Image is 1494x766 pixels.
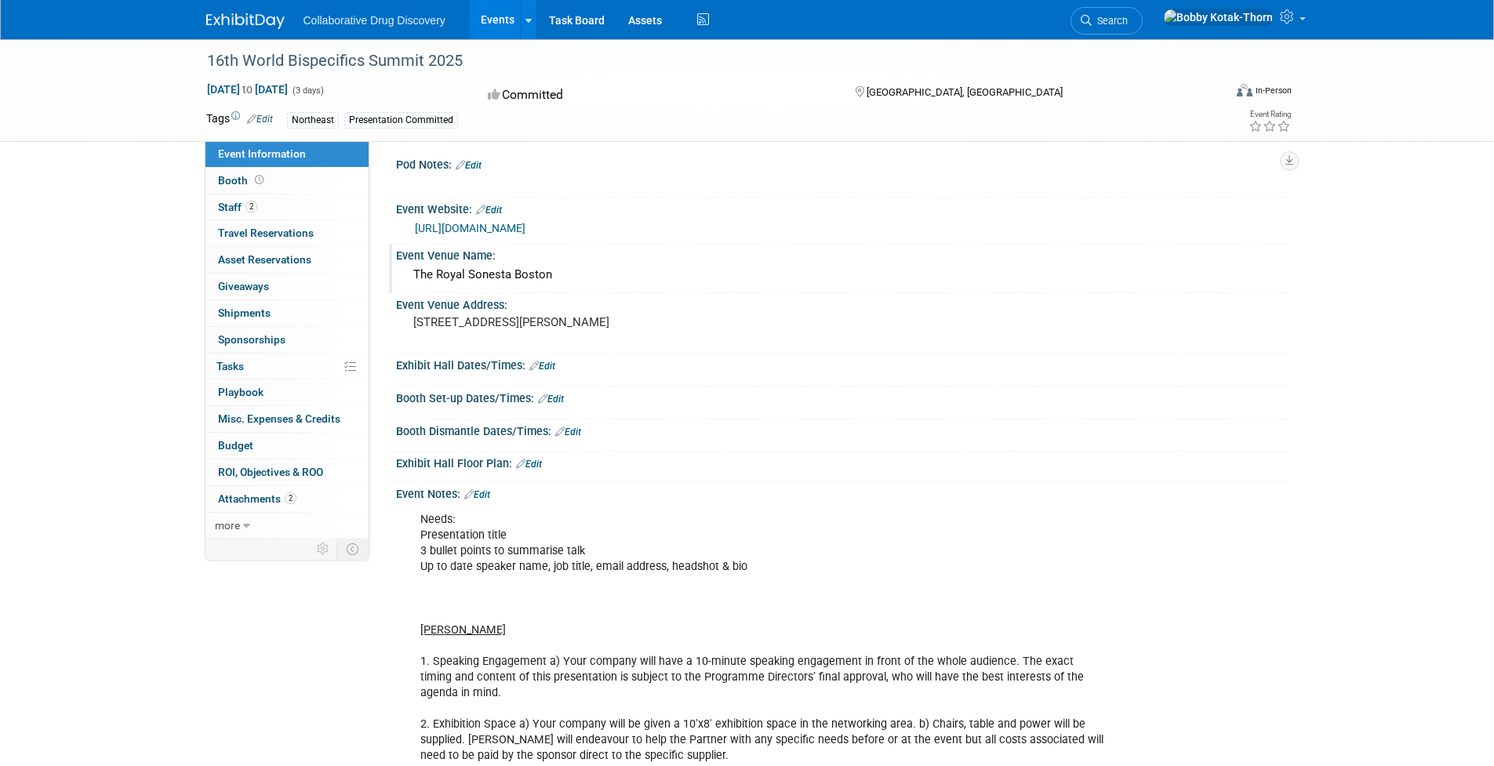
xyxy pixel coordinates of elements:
[1249,111,1291,118] div: Event Rating
[1092,15,1128,27] span: Search
[396,354,1289,374] div: Exhibit Hall Dates/Times:
[483,82,830,109] div: Committed
[555,427,581,437] a: Edit
[218,412,340,425] span: Misc. Expenses & Credits
[1255,85,1292,96] div: In-Person
[336,539,369,559] td: Toggle Event Tabs
[1163,9,1274,26] img: Bobby Kotak-Thorn
[396,482,1289,503] div: Event Notes:
[205,247,369,273] a: Asset Reservations
[218,333,285,346] span: Sponsorships
[206,82,289,96] span: [DATE] [DATE]
[205,194,369,220] a: Staff2
[285,492,296,504] span: 2
[205,327,369,353] a: Sponsorships
[310,539,337,559] td: Personalize Event Tab Strip
[516,459,542,470] a: Edit
[415,222,525,234] a: [URL][DOMAIN_NAME]
[1237,84,1252,96] img: Format-Inperson.png
[867,86,1063,98] span: [GEOGRAPHIC_DATA], [GEOGRAPHIC_DATA]
[240,83,255,96] span: to
[291,85,324,96] span: (3 days)
[344,112,458,129] div: Presentation Committed
[206,111,273,129] td: Tags
[456,160,482,171] a: Edit
[218,174,267,187] span: Booth
[218,492,296,505] span: Attachments
[216,360,244,372] span: Tasks
[205,486,369,512] a: Attachments2
[538,394,564,405] a: Edit
[396,153,1289,173] div: Pod Notes:
[218,227,314,239] span: Travel Reservations
[304,14,445,27] span: Collaborative Drug Discovery
[205,220,369,246] a: Travel Reservations
[218,147,306,160] span: Event Information
[476,205,502,216] a: Edit
[202,47,1200,75] div: 16th World Bispecifics Summit 2025
[396,244,1289,263] div: Event Venue Name:
[205,274,369,300] a: Giveaways
[218,439,253,452] span: Budget
[218,466,323,478] span: ROI, Objectives & ROO
[205,459,369,485] a: ROI, Objectives & ROO
[205,513,369,539] a: more
[413,315,751,329] pre: [STREET_ADDRESS][PERSON_NAME]
[396,198,1289,218] div: Event Website:
[205,379,369,405] a: Playbook
[218,307,271,319] span: Shipments
[205,406,369,432] a: Misc. Expenses & Credits
[247,114,273,125] a: Edit
[252,174,267,186] span: Booth not reserved yet
[396,452,1289,472] div: Exhibit Hall Floor Plan:
[396,293,1289,313] div: Event Venue Address:
[218,201,257,213] span: Staff
[218,280,269,292] span: Giveaways
[396,419,1289,440] div: Booth Dismantle Dates/Times:
[529,361,555,372] a: Edit
[287,112,339,129] div: Northeast
[215,519,240,532] span: more
[1131,82,1292,105] div: Event Format
[420,623,506,637] u: [PERSON_NAME]
[245,201,257,212] span: 2
[1071,7,1143,34] a: Search
[205,300,369,326] a: Shipments
[464,489,490,500] a: Edit
[205,433,369,459] a: Budget
[218,253,311,266] span: Asset Reservations
[205,141,369,167] a: Event Information
[205,168,369,194] a: Booth
[206,13,285,29] img: ExhibitDay
[408,263,1277,287] div: The Royal Sonesta Boston
[205,354,369,379] a: Tasks
[396,387,1289,407] div: Booth Set-up Dates/Times:
[218,386,264,398] span: Playbook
